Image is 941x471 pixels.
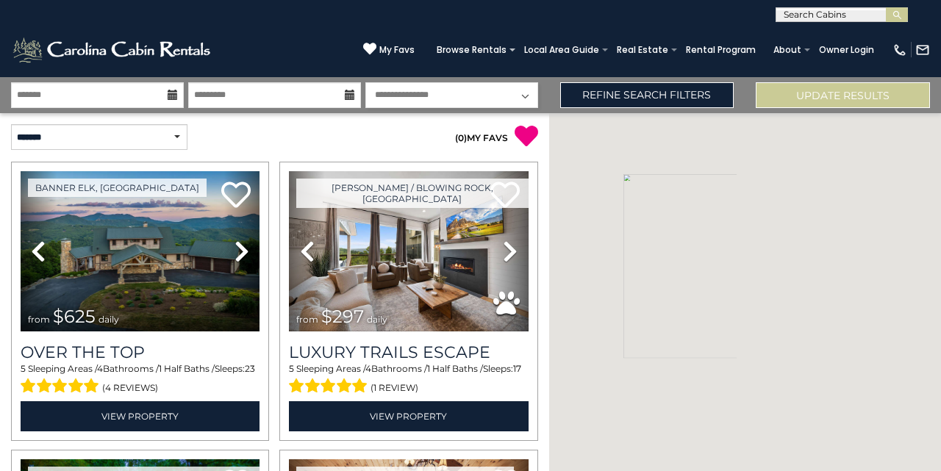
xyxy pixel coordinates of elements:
[221,180,251,212] a: Add to favorites
[289,342,528,362] a: Luxury Trails Escape
[429,40,514,60] a: Browse Rentals
[766,40,809,60] a: About
[367,314,387,325] span: daily
[245,363,255,374] span: 23
[427,363,483,374] span: 1 Half Baths /
[679,40,763,60] a: Rental Program
[97,363,103,374] span: 4
[289,401,528,431] a: View Property
[28,314,50,325] span: from
[21,171,260,331] img: thumbnail_167153549.jpeg
[513,363,521,374] span: 17
[363,42,415,57] a: My Favs
[455,132,508,143] a: (0)MY FAVS
[371,378,418,398] span: (1 review)
[517,40,607,60] a: Local Area Guide
[21,342,260,362] a: Over The Top
[289,363,294,374] span: 5
[28,179,207,197] a: Banner Elk, [GEOGRAPHIC_DATA]
[458,132,464,143] span: 0
[379,43,415,57] span: My Favs
[21,362,260,398] div: Sleeping Areas / Bathrooms / Sleeps:
[53,306,96,327] span: $625
[892,43,907,57] img: phone-regular-white.png
[812,40,881,60] a: Owner Login
[99,314,119,325] span: daily
[289,362,528,398] div: Sleeping Areas / Bathrooms / Sleeps:
[159,363,215,374] span: 1 Half Baths /
[609,40,676,60] a: Real Estate
[289,171,528,331] img: thumbnail_168695581.jpeg
[102,378,158,398] span: (4 reviews)
[321,306,364,327] span: $297
[21,363,26,374] span: 5
[365,363,371,374] span: 4
[296,314,318,325] span: from
[915,43,930,57] img: mail-regular-white.png
[560,82,734,108] a: Refine Search Filters
[455,132,467,143] span: ( )
[756,82,930,108] button: Update Results
[11,35,215,65] img: White-1-2.png
[296,179,528,208] a: [PERSON_NAME] / Blowing Rock, [GEOGRAPHIC_DATA]
[21,401,260,431] a: View Property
